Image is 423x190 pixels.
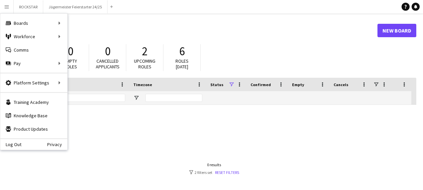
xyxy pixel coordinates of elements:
[0,16,67,30] div: Boards
[175,58,189,70] span: Roles [DATE]
[0,109,67,122] a: Knowledge Base
[0,30,67,43] div: Workforce
[377,24,416,37] a: New Board
[47,142,67,147] a: Privacy
[0,142,21,147] a: Log Out
[189,170,239,175] div: 2 filters set
[14,0,43,13] button: ROCKSTAR
[133,82,152,87] span: Timezone
[12,25,377,36] h1: Boards
[105,44,111,59] span: 0
[215,170,239,175] a: Reset filters
[68,44,73,59] span: 0
[0,96,67,109] a: Training Academy
[0,122,67,136] a: Product Updates
[251,82,271,87] span: Confirmed
[96,58,120,70] span: Cancelled applicants
[145,94,202,102] input: Timezone Filter Input
[334,82,348,87] span: Cancels
[0,43,67,57] a: Comms
[133,95,139,101] button: Open Filter Menu
[64,58,77,70] span: Empty roles
[0,57,67,70] div: Pay
[28,94,125,102] input: Board name Filter Input
[134,58,155,70] span: Upcoming roles
[0,76,67,89] div: Platform Settings
[210,82,223,87] span: Status
[43,0,108,13] button: Jägermeister Feierstarter 24/25
[179,44,185,59] span: 6
[189,162,239,167] div: 0 results
[142,44,148,59] span: 2
[292,82,304,87] span: Empty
